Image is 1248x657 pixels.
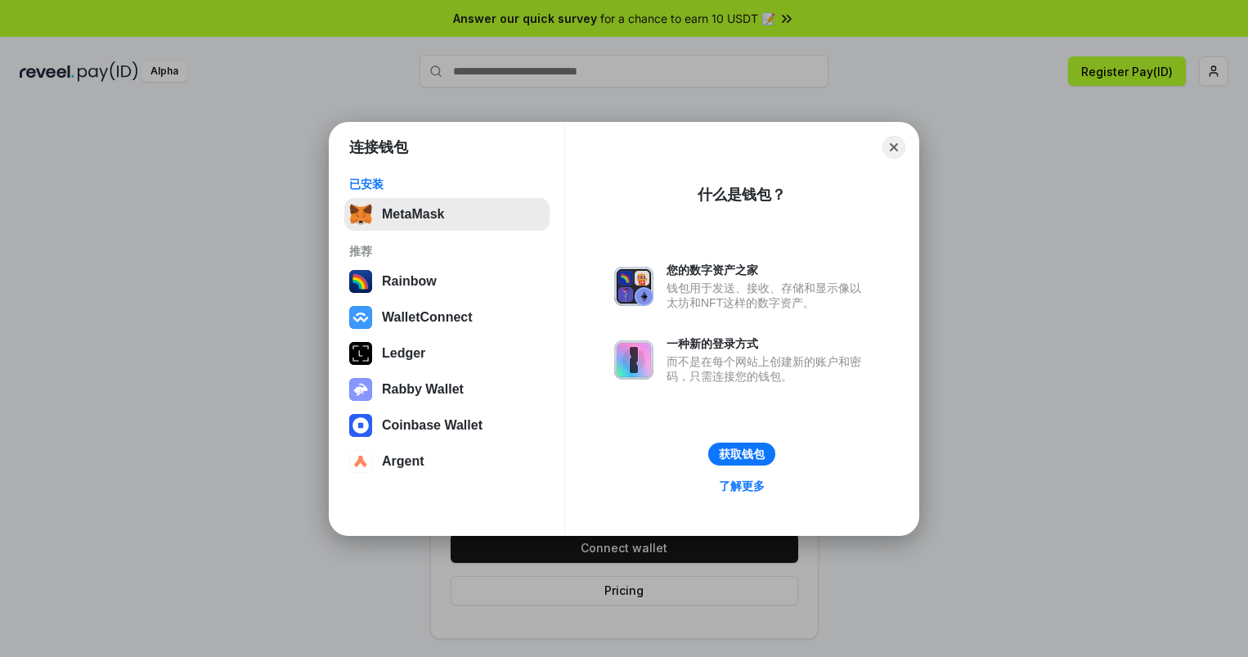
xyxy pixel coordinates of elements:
h1: 连接钱包 [349,137,408,157]
img: svg+xml,%3Csvg%20fill%3D%22none%22%20height%3D%2233%22%20viewBox%3D%220%200%2035%2033%22%20width%... [349,203,372,226]
img: svg+xml,%3Csvg%20xmlns%3D%22http%3A%2F%2Fwww.w3.org%2F2000%2Fsvg%22%20fill%3D%22none%22%20viewBox... [614,267,653,306]
img: svg+xml,%3Csvg%20xmlns%3D%22http%3A%2F%2Fwww.w3.org%2F2000%2Fsvg%22%20fill%3D%22none%22%20viewBox... [349,378,372,401]
img: svg+xml,%3Csvg%20width%3D%22120%22%20height%3D%22120%22%20viewBox%3D%220%200%20120%20120%22%20fil... [349,270,372,293]
div: 推荐 [349,244,545,259]
div: Rabby Wallet [382,382,464,397]
button: Ledger [344,337,550,370]
div: Coinbase Wallet [382,418,483,433]
button: 获取钱包 [708,443,775,466]
button: WalletConnect [344,301,550,334]
img: svg+xml,%3Csvg%20xmlns%3D%22http%3A%2F%2Fwww.w3.org%2F2000%2Fsvg%22%20fill%3D%22none%22%20viewBox... [614,340,653,380]
img: svg+xml,%3Csvg%20xmlns%3D%22http%3A%2F%2Fwww.w3.org%2F2000%2Fsvg%22%20width%3D%2228%22%20height%3... [349,342,372,365]
div: 已安装 [349,177,545,191]
button: Rainbow [344,265,550,298]
button: Coinbase Wallet [344,409,550,442]
div: MetaMask [382,207,444,222]
div: 了解更多 [719,479,765,493]
button: Close [882,136,905,159]
img: svg+xml,%3Csvg%20width%3D%2228%22%20height%3D%2228%22%20viewBox%3D%220%200%2028%2028%22%20fill%3D... [349,450,372,473]
div: Rainbow [382,274,437,289]
div: 您的数字资产之家 [667,263,869,277]
button: Argent [344,445,550,478]
div: WalletConnect [382,310,473,325]
img: svg+xml,%3Csvg%20width%3D%2228%22%20height%3D%2228%22%20viewBox%3D%220%200%2028%2028%22%20fill%3D... [349,414,372,437]
button: MetaMask [344,198,550,231]
div: 一种新的登录方式 [667,336,869,351]
div: 获取钱包 [719,447,765,461]
div: Ledger [382,346,425,361]
img: svg+xml,%3Csvg%20width%3D%2228%22%20height%3D%2228%22%20viewBox%3D%220%200%2028%2028%22%20fill%3D... [349,306,372,329]
div: 钱包用于发送、接收、存储和显示像以太坊和NFT这样的数字资产。 [667,281,869,310]
button: Rabby Wallet [344,373,550,406]
div: Argent [382,454,424,469]
a: 了解更多 [709,475,774,497]
div: 而不是在每个网站上创建新的账户和密码，只需连接您的钱包。 [667,354,869,384]
div: 什么是钱包？ [698,185,786,205]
